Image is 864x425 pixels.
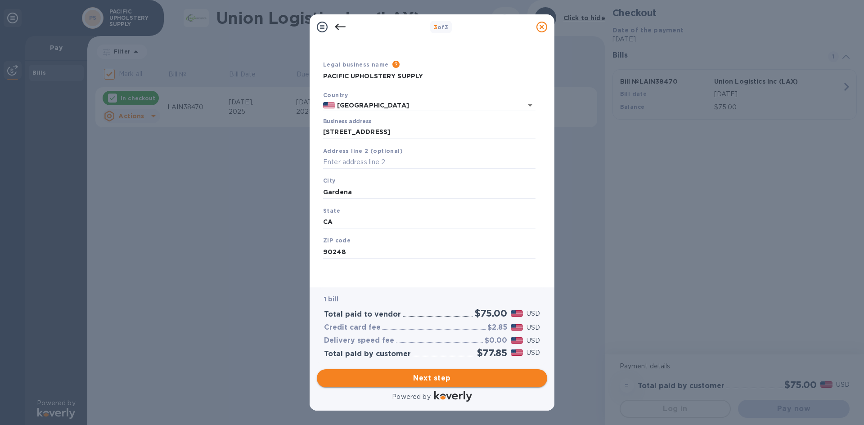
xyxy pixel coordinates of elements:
p: USD [526,323,540,332]
button: Next step [317,369,547,387]
h2: $75.00 [475,308,507,319]
input: Enter address [323,125,535,139]
input: Enter city [323,185,535,199]
button: Open [524,99,536,112]
h3: Delivery speed fee [324,336,394,345]
span: Next step [324,373,540,384]
p: USD [526,348,540,358]
h3: Total paid by customer [324,350,411,358]
h3: Credit card fee [324,323,381,332]
p: Powered by [392,392,430,402]
input: Select country [335,100,510,111]
b: Legal business name [323,61,389,68]
h1: Business Information [321,23,537,42]
img: USD [511,324,523,331]
b: ZIP code [323,237,351,244]
input: Enter legal business name [323,70,535,83]
b: Address line 2 (optional) [323,148,403,154]
b: City [323,177,336,184]
img: US [323,102,335,108]
h3: $0.00 [485,336,507,345]
b: Country [323,92,348,98]
img: USD [511,310,523,317]
b: State [323,207,340,214]
b: of 3 [434,24,449,31]
h2: $77.85 [477,347,507,358]
img: USD [511,349,523,356]
h3: $2.85 [487,323,507,332]
img: Logo [434,391,472,402]
h3: Total paid to vendor [324,310,401,319]
p: USD [526,309,540,318]
p: USD [526,336,540,345]
input: Enter state [323,215,535,229]
b: 1 bill [324,295,338,303]
input: Enter address line 2 [323,156,535,169]
label: Business address [323,119,371,125]
span: 3 [434,24,437,31]
img: USD [511,337,523,344]
input: Enter ZIP code [323,245,535,259]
